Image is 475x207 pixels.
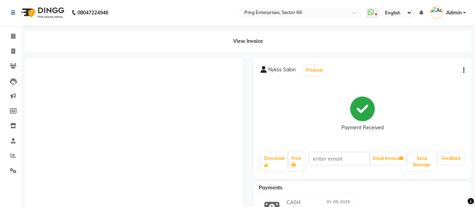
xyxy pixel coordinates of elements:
[259,185,282,191] span: Payments
[439,153,464,164] a: Feedback
[287,199,301,206] span: CASH
[261,153,287,171] a: Download
[25,31,471,52] div: View Invoice
[18,3,66,22] img: logo
[446,9,462,17] span: Admin
[268,66,296,76] span: Nykss Salon
[304,65,325,75] button: Prebook
[77,3,108,22] b: 08047224946
[308,152,370,165] input: enter email
[327,199,350,206] span: 01-09-2025
[430,6,443,19] img: Admin
[289,153,305,171] a: Print
[407,153,436,171] button: Send Message
[370,153,406,164] button: Email Invoice
[341,124,384,131] div: Payment Received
